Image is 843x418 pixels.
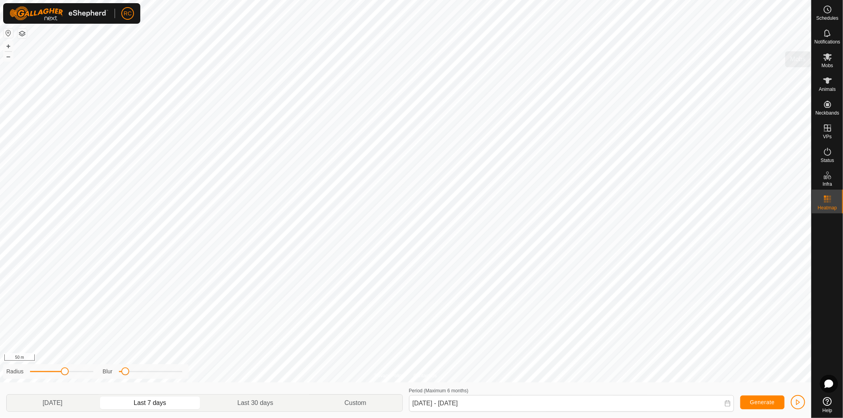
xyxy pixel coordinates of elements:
[816,16,838,21] span: Schedules
[124,9,132,18] span: RC
[4,41,13,51] button: +
[345,398,366,408] span: Custom
[819,87,836,92] span: Animals
[4,28,13,38] button: Reset Map
[823,134,832,139] span: VPs
[413,372,437,379] a: Contact Us
[815,111,839,115] span: Neckbands
[409,388,469,394] label: Period (Maximum 6 months)
[4,52,13,61] button: –
[134,398,166,408] span: Last 7 days
[103,367,113,376] label: Blur
[43,398,62,408] span: [DATE]
[740,395,785,409] button: Generate
[822,63,833,68] span: Mobs
[9,6,108,21] img: Gallagher Logo
[815,40,840,44] span: Notifications
[820,158,834,163] span: Status
[812,394,843,416] a: Help
[17,29,27,38] button: Map Layers
[822,408,832,413] span: Help
[238,398,273,408] span: Last 30 days
[750,399,775,405] span: Generate
[374,372,404,379] a: Privacy Policy
[6,367,24,376] label: Radius
[822,182,832,186] span: Infra
[818,205,837,210] span: Heatmap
